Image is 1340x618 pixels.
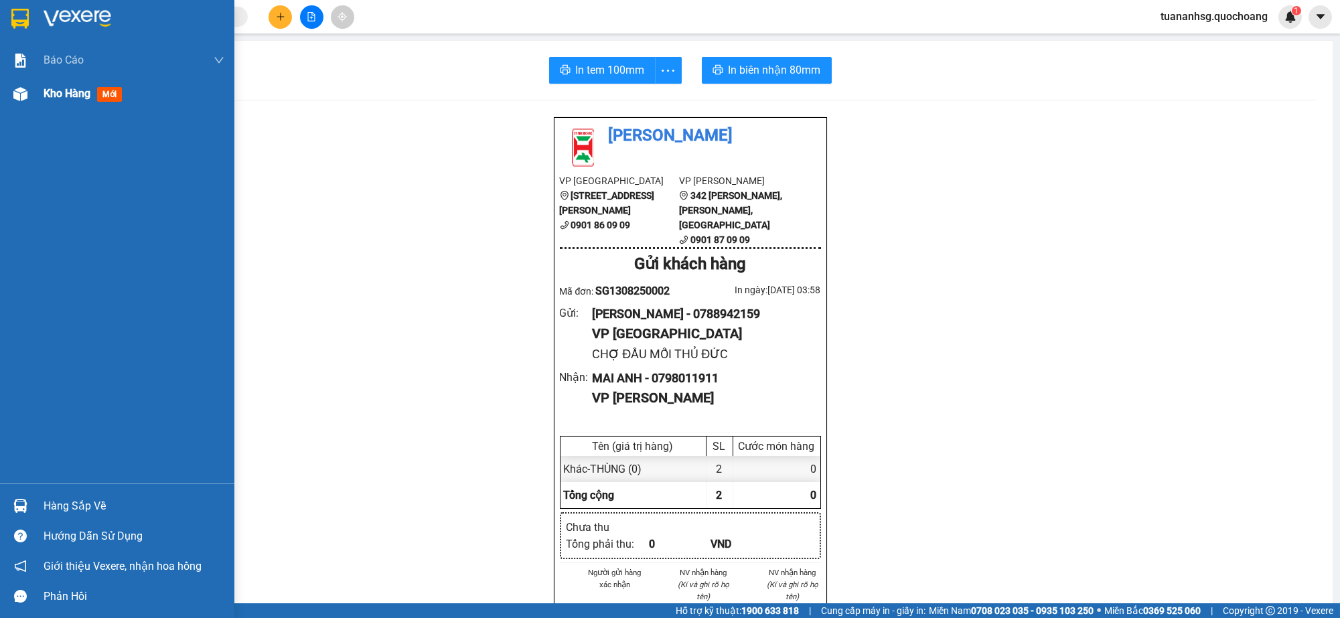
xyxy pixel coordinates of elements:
[44,87,90,100] span: Kho hàng
[97,87,122,102] span: mới
[655,57,682,84] button: more
[567,536,649,552] div: Tổng phải thu :
[592,369,810,388] div: MAI ANH - 0798011911
[811,489,817,501] span: 0
[1266,606,1275,615] span: copyright
[676,603,799,618] span: Hỗ trợ kỹ thuật:
[679,235,688,244] span: phone
[1150,8,1278,25] span: tuananhsg.quochoang
[560,220,569,230] span: phone
[564,489,615,501] span: Tổng cộng
[567,519,649,536] div: Chưa thu
[587,566,644,591] li: Người gửi hàng xác nhận
[11,76,147,108] div: CHỢ ĐẦU MỐI THỦ ĐỨC
[157,11,265,42] div: [PERSON_NAME]
[44,52,84,68] span: Báo cáo
[679,190,782,230] b: 342 [PERSON_NAME], [PERSON_NAME], [GEOGRAPHIC_DATA]
[338,12,347,21] span: aim
[729,62,821,78] span: In biên nhận 80mm
[679,173,799,188] li: VP [PERSON_NAME]
[564,440,702,453] div: Tên (giá trị hàng)
[737,440,817,453] div: Cước món hàng
[767,580,818,601] i: (Kí và ghi rõ họ tên)
[929,603,1094,618] span: Miền Nam
[560,173,680,188] li: VP [GEOGRAPHIC_DATA]
[592,388,810,408] div: VP [PERSON_NAME]
[717,489,723,501] span: 2
[157,58,265,76] div: 0798011911
[702,57,832,84] button: printerIn biên nhận 80mm
[1294,6,1298,15] span: 1
[560,369,593,386] div: Nhận :
[11,11,32,25] span: Gửi:
[331,5,354,29] button: aim
[13,499,27,513] img: warehouse-icon
[549,57,656,84] button: printerIn tem 100mm
[276,12,285,21] span: plus
[1284,11,1296,23] img: icon-new-feature
[1309,5,1332,29] button: caret-down
[678,580,729,601] i: (Kí và ghi rõ họ tên)
[595,285,670,297] span: SG1308250002
[733,456,820,482] div: 0
[560,191,569,200] span: environment
[592,305,810,323] div: [PERSON_NAME] - 0788942159
[592,323,810,344] div: VP [GEOGRAPHIC_DATA]
[1211,603,1213,618] span: |
[1097,608,1101,613] span: ⚪️
[690,234,750,245] b: 0901 87 09 09
[1292,6,1301,15] sup: 1
[592,345,810,364] div: CHỢ ĐẦU MỐI THỦ ĐỨC
[14,560,27,572] span: notification
[560,123,821,149] li: [PERSON_NAME]
[11,58,147,76] div: 0788942159
[13,87,27,101] img: warehouse-icon
[656,62,681,79] span: more
[560,64,571,77] span: printer
[1104,603,1201,618] span: Miền Bắc
[560,190,655,216] b: [STREET_ADDRESS][PERSON_NAME]
[11,11,147,42] div: [GEOGRAPHIC_DATA]
[571,220,631,230] b: 0901 86 09 09
[576,62,645,78] span: In tem 100mm
[675,566,732,578] li: NV nhận hàng
[711,536,773,552] div: VND
[690,283,821,297] div: In ngày: [DATE] 03:58
[44,587,224,607] div: Phản hồi
[706,456,733,482] div: 2
[13,54,27,68] img: solution-icon
[157,42,265,58] div: MAI ANH
[560,252,821,277] div: Gửi khách hàng
[713,64,723,77] span: printer
[11,42,147,58] div: [PERSON_NAME]
[300,5,323,29] button: file-add
[214,55,224,66] span: down
[560,305,593,321] div: Gửi :
[809,603,811,618] span: |
[741,605,799,616] strong: 1900 633 818
[971,605,1094,616] strong: 0708 023 035 - 0935 103 250
[821,603,925,618] span: Cung cấp máy in - giấy in:
[44,496,224,516] div: Hàng sắp về
[560,123,607,170] img: logo.jpg
[11,9,29,29] img: logo-vxr
[764,566,821,578] li: NV nhận hàng
[307,12,316,21] span: file-add
[679,191,688,200] span: environment
[14,590,27,603] span: message
[1143,605,1201,616] strong: 0369 525 060
[649,536,711,552] div: 0
[44,526,224,546] div: Hướng dẫn sử dụng
[560,283,690,299] div: Mã đơn:
[14,530,27,542] span: question-circle
[44,558,202,574] span: Giới thiệu Vexere, nhận hoa hồng
[564,463,642,475] span: Khác - THÙNG (0)
[269,5,292,29] button: plus
[1315,11,1327,23] span: caret-down
[710,440,729,453] div: SL
[157,11,189,25] span: Nhận:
